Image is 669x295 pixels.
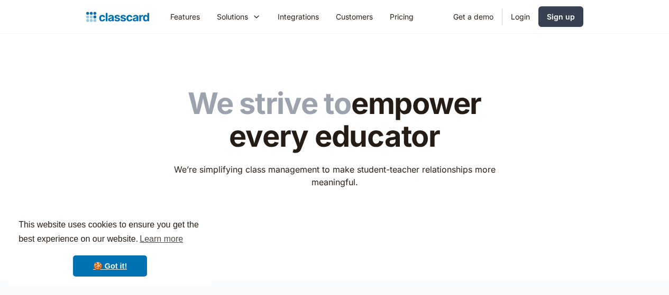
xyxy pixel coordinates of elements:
a: dismiss cookie message [73,255,147,277]
a: Login [502,5,538,28]
a: learn more about cookies [138,231,185,247]
h1: empower every educator [167,88,502,153]
div: Solutions [217,11,248,22]
a: Integrations [269,5,327,28]
a: home [86,9,149,24]
span: This website uses cookies to ensure you get the best experience on our website. [19,218,201,247]
a: Customers [327,5,381,28]
p: We’re simplifying class management to make student-teacher relationships more meaningful. [167,163,502,188]
div: cookieconsent [8,208,212,287]
a: Pricing [381,5,422,28]
a: Sign up [538,6,583,27]
span: We strive to [188,85,351,121]
div: Sign up [547,11,575,22]
div: Solutions [208,5,269,28]
a: Features [162,5,208,28]
a: Get a demo [445,5,502,28]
